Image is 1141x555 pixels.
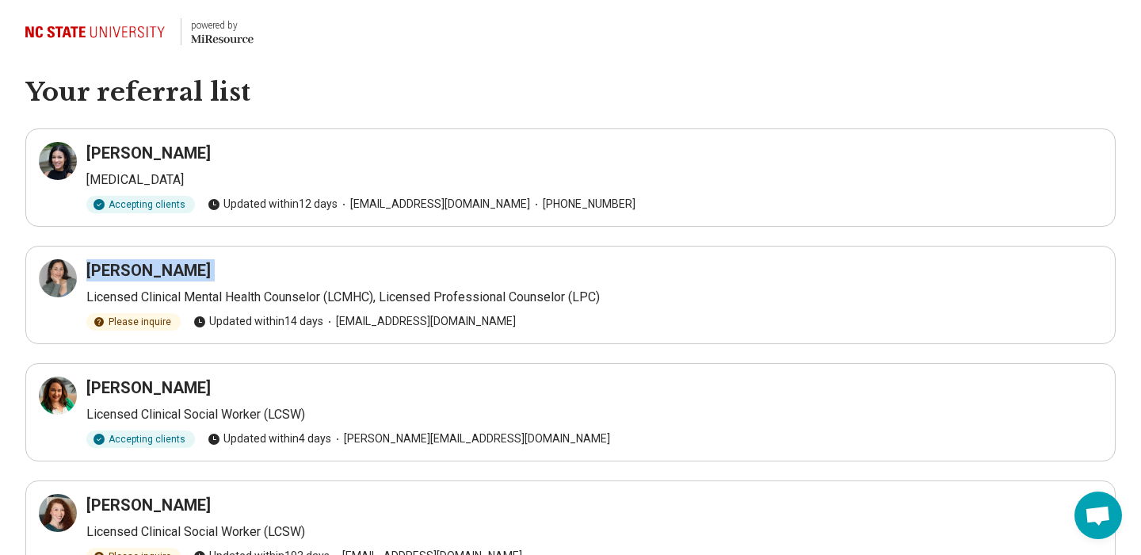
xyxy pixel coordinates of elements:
div: Please inquire [86,313,181,331]
span: [EMAIL_ADDRESS][DOMAIN_NAME] [338,196,530,212]
div: Accepting clients [86,431,195,448]
span: [EMAIL_ADDRESS][DOMAIN_NAME] [323,313,516,330]
h1: Your referral list [25,76,1116,109]
div: powered by [191,18,254,33]
h3: [PERSON_NAME] [86,142,211,164]
p: Licensed Clinical Mental Health Counselor (LCMHC), Licensed Professional Counselor (LPC) [86,288,1102,307]
a: North Carolina State University powered by [25,13,254,51]
span: [PHONE_NUMBER] [530,196,635,212]
a: Open chat [1074,492,1122,539]
p: [MEDICAL_DATA] [86,170,1102,189]
p: Licensed Clinical Social Worker (LCSW) [86,405,1102,424]
div: Accepting clients [86,196,195,213]
h3: [PERSON_NAME] [86,377,211,399]
span: [PERSON_NAME][EMAIL_ADDRESS][DOMAIN_NAME] [331,431,610,447]
img: North Carolina State University [25,13,171,51]
span: Updated within 4 days [208,431,331,447]
span: Updated within 12 days [208,196,338,212]
span: Updated within 14 days [193,313,323,330]
h3: [PERSON_NAME] [86,259,211,281]
p: Licensed Clinical Social Worker (LCSW) [86,522,1102,542]
h3: [PERSON_NAME] [86,494,211,516]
